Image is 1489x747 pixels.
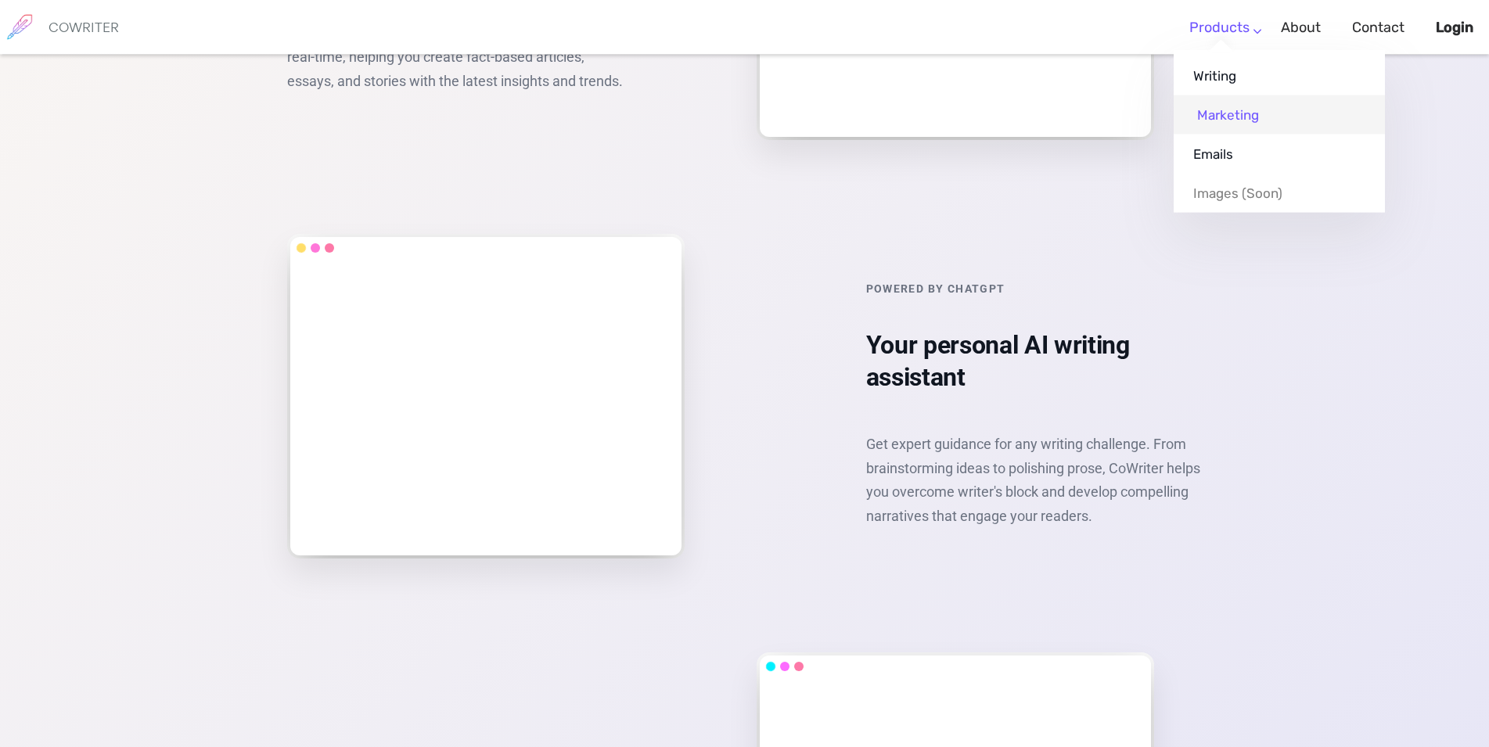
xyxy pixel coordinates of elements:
[49,20,119,34] h6: COWRITER
[1352,5,1404,51] a: Contact
[1436,5,1473,51] a: Login
[1174,95,1385,135] a: Marketing
[1174,135,1385,174] a: Emails
[1174,56,1385,95] a: Writing
[1436,19,1473,36] b: Login
[866,282,1203,296] h6: Powered by ChatGPT
[866,433,1203,528] p: Get expert guidance for any writing challenge. From brainstorming ideas to polishing prose, CoWri...
[1189,5,1250,51] a: Products
[866,307,1203,413] h3: Your personal AI writing assistant
[1281,5,1321,51] a: About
